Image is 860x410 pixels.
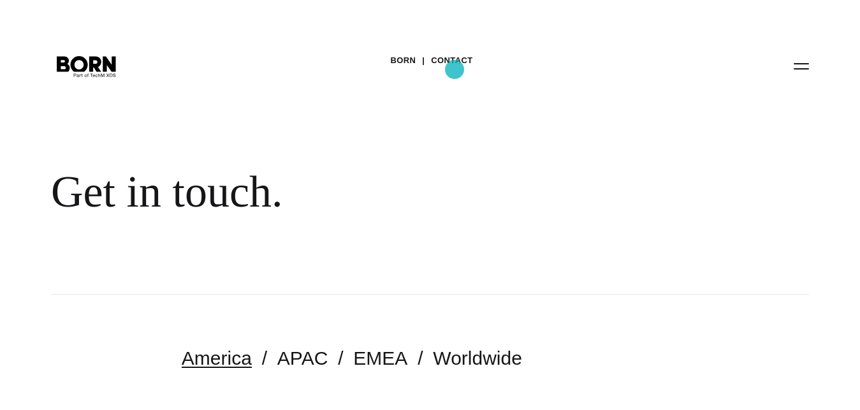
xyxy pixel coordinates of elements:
[433,348,522,369] a: Worldwide
[786,52,817,79] button: Open
[182,348,252,369] a: America
[431,51,472,70] a: Contact
[390,51,416,70] a: BORN
[277,348,328,369] a: APAC
[353,348,407,369] a: EMEA
[51,166,778,218] div: Get in touch.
